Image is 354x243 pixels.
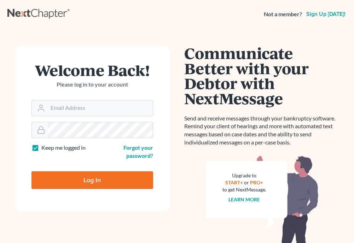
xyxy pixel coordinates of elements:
[184,114,340,147] p: Send and receive messages through your bankruptcy software. Remind your client of hearings and mo...
[264,10,302,18] strong: Not a member?
[222,186,266,193] div: to get NextMessage.
[31,63,153,78] h1: Welcome Back!
[31,171,153,189] input: Log In
[250,179,263,185] a: PRO+
[31,81,153,89] p: Please log in to your account
[225,179,243,185] a: START+
[222,172,266,179] div: Upgrade to
[123,144,153,159] a: Forgot your password?
[305,11,347,17] a: Sign up [DATE]!
[184,46,340,106] h1: Communicate Better with your Debtor with NextMessage
[228,196,260,202] a: Learn more
[48,100,153,116] input: Email Address
[244,179,249,185] span: or
[41,144,86,152] label: Keep me logged in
